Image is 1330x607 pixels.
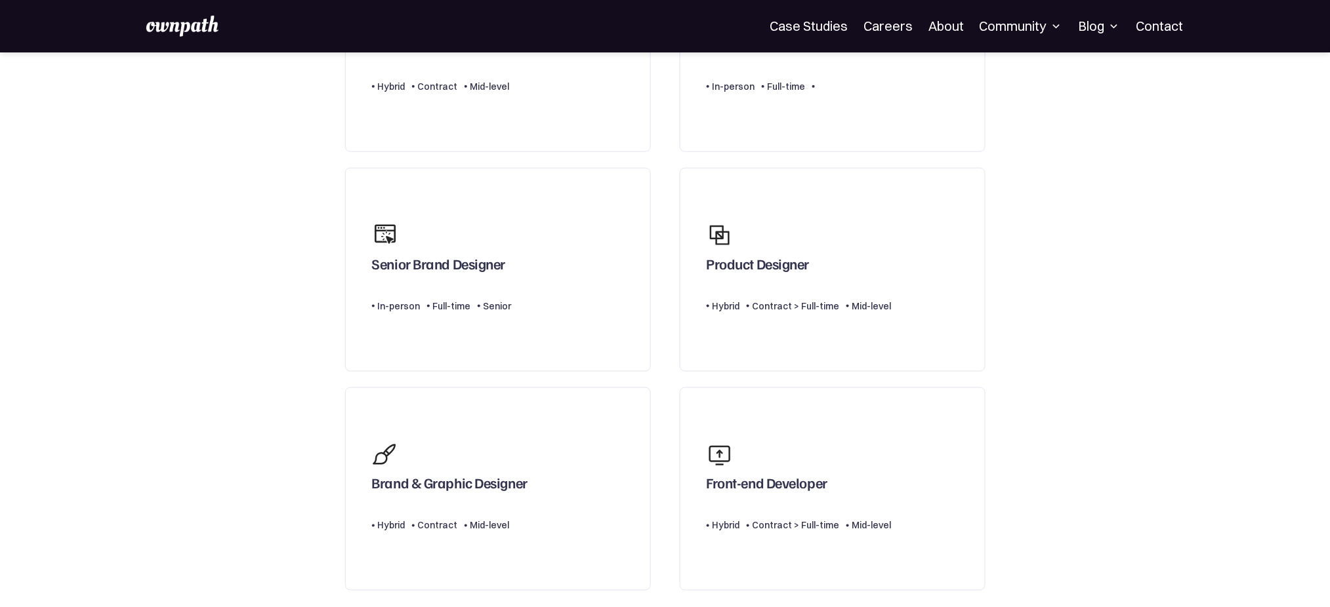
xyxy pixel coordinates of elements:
[345,168,651,372] a: Senior Brand DesignerIn-personFull-timeSenior
[707,255,810,279] div: Product Designer
[680,168,986,372] a: Product DesignerHybridContract > Full-timeMid-level
[484,298,512,314] div: Senior
[768,79,806,94] div: Full-time
[863,18,913,34] a: Careers
[345,387,651,591] a: Brand & Graphic DesignerHybridContractMid-level
[418,518,458,534] div: Contract
[753,518,840,534] div: Contract > Full-time
[680,387,986,591] a: Front-end DeveloperHybridContract > Full-timeMid-level
[753,298,840,314] div: Contract > Full-time
[470,79,510,94] div: Mid-level
[713,79,755,94] div: In-person
[378,518,405,534] div: Hybrid
[433,298,471,314] div: Full-time
[1079,18,1121,34] div: Blog
[372,475,528,498] div: Brand & Graphic Designer
[713,518,740,534] div: Hybrid
[980,18,1063,34] div: Community
[372,255,506,279] div: Senior Brand Designer
[418,79,458,94] div: Contract
[852,518,892,534] div: Mid-level
[378,79,405,94] div: Hybrid
[1136,18,1184,34] a: Contact
[928,18,964,34] a: About
[713,298,740,314] div: Hybrid
[378,298,421,314] div: In-person
[852,298,892,314] div: Mid-level
[707,475,828,498] div: Front-end Developer
[470,518,510,534] div: Mid-level
[770,18,848,34] a: Case Studies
